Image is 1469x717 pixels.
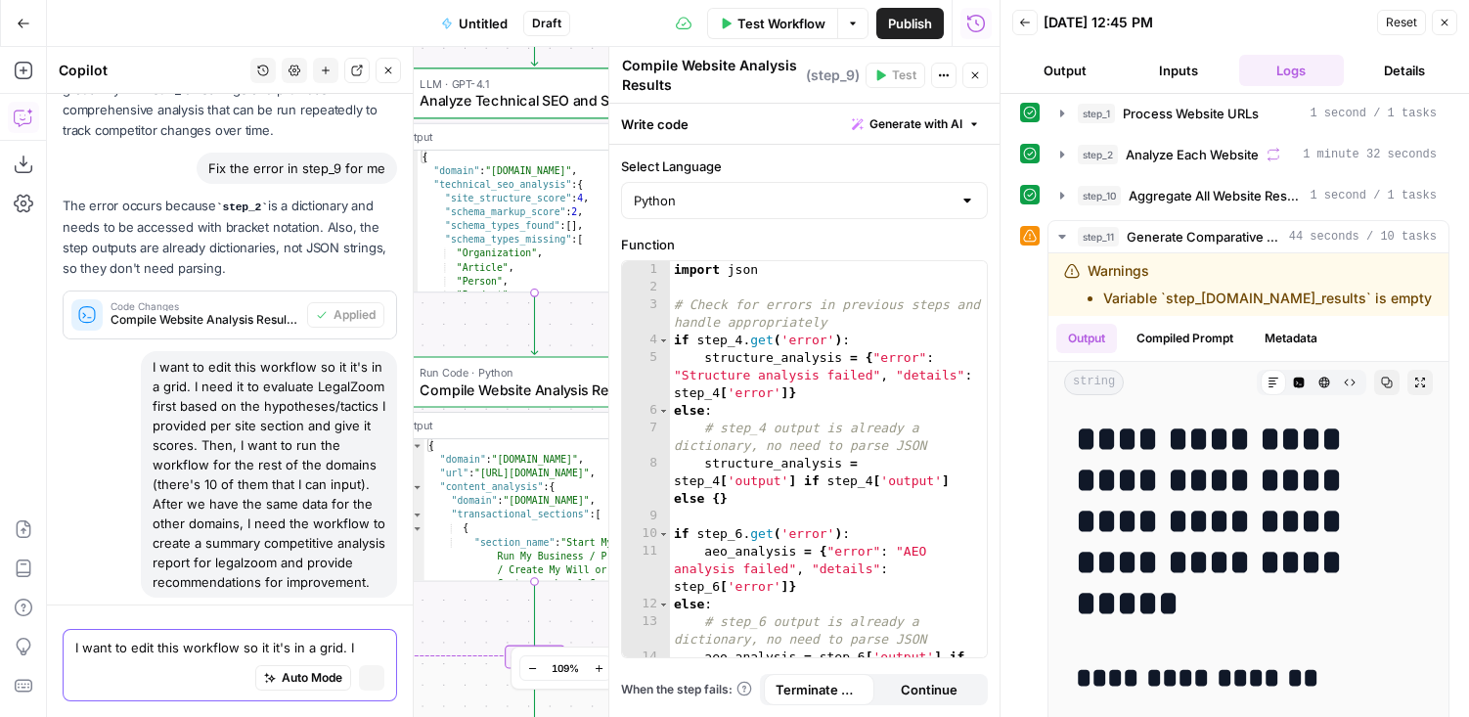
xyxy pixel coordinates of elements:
[371,439,423,453] div: 1
[1078,227,1119,246] span: step_11
[622,332,670,349] div: 4
[621,157,988,176] label: Select Language
[1048,221,1448,252] button: 44 seconds / 10 tasks
[622,613,670,649] div: 13
[609,104,1000,144] div: Write code
[1239,55,1345,86] button: Logs
[1088,261,1432,308] div: Warnings
[866,63,925,88] button: Test
[622,649,670,684] div: 14
[844,112,988,137] button: Generate with AI
[552,660,579,676] span: 109%
[420,379,641,400] span: Compile Website Analysis Results
[1048,180,1448,211] button: 1 second / 1 tasks
[806,66,860,85] span: ( step_9 )
[399,128,641,145] div: Output
[371,467,423,480] div: 3
[1377,10,1426,35] button: Reset
[399,417,641,433] div: Output
[621,235,988,254] label: Function
[622,261,670,279] div: 1
[412,439,423,453] span: Toggle code folding, rows 1 through 185
[412,480,423,494] span: Toggle code folding, rows 4 through 76
[111,311,299,329] span: Compile Website Analysis Results (step_9)
[371,522,423,536] div: 7
[1126,145,1259,164] span: Analyze Each Website
[622,525,670,543] div: 10
[1064,370,1124,395] span: string
[459,14,508,33] span: Untitled
[1078,104,1115,123] span: step_1
[141,351,397,598] div: I want to edit this workflow so it it's in a grid. I need it to evaluate LegalZoom first based on...
[658,332,669,349] span: Toggle code folding, rows 4 through 5
[371,509,423,522] div: 6
[622,543,670,596] div: 11
[1352,55,1457,86] button: Details
[370,646,698,669] div: Complete
[658,402,669,420] span: Toggle code folding, rows 6 through 8
[531,4,538,66] g: Edge from step_7 to step_8
[1078,145,1118,164] span: step_2
[59,61,245,80] div: Copilot
[622,596,670,613] div: 12
[622,296,670,332] div: 3
[658,596,669,613] span: Toggle code folding, rows 12 through 14
[429,8,519,39] button: Untitled
[197,153,397,184] div: Fix the error in step_9 for me
[412,509,423,522] span: Toggle code folding, rows 6 through 42
[901,680,957,699] span: Continue
[1129,186,1302,205] span: Aggregate All Website Results
[505,646,565,669] div: Complete
[1078,186,1121,205] span: step_10
[1123,104,1259,123] span: Process Website URLs
[532,15,561,32] span: Draft
[1125,324,1245,353] button: Compiled Prompt
[420,90,641,112] span: Analyze Technical SEO and Schema
[707,8,837,39] button: Test Workflow
[371,453,423,467] div: 2
[63,59,397,142] p: The workflow handles potential scraping failures gracefully with soft_fail settings and provides ...
[869,115,962,133] span: Generate with AI
[737,14,825,33] span: Test Workflow
[1289,228,1437,246] span: 44 seconds / 10 tasks
[622,420,670,455] div: 7
[255,665,351,691] button: Auto Mode
[1310,105,1437,122] span: 1 second / 1 tasks
[1126,55,1231,86] button: Inputs
[658,525,669,543] span: Toggle code folding, rows 10 through 11
[420,75,641,92] span: LLM · GPT-4.1
[634,191,952,210] input: Python
[1253,324,1329,353] button: Metadata
[776,680,863,699] span: Terminate Workflow
[622,56,801,95] textarea: Compile Website Analysis Results
[371,495,423,509] div: 5
[370,356,698,581] div: Run Code · PythonCompile Website Analysis ResultsStep 9Output{ "domain":"[DOMAIN_NAME]", "url":"[...
[1386,14,1417,31] span: Reset
[420,364,641,381] span: Run Code · Python
[622,402,670,420] div: 6
[892,67,916,84] span: Test
[874,674,985,705] button: Continue
[1303,146,1437,163] span: 1 minute 32 seconds
[531,292,538,354] g: Edge from step_8 to step_9
[621,681,752,698] a: When the step fails:
[111,301,299,311] span: Code Changes
[282,669,342,687] span: Auto Mode
[370,67,698,292] div: LLM · GPT-4.1Analyze Technical SEO and SchemaStep 8Output{ "domain":"[DOMAIN_NAME]", "technical_s...
[63,196,397,279] p: The error occurs because is a dictionary and needs to be accessed with bracket notation. Also, th...
[1012,55,1118,86] button: Output
[334,306,376,324] span: Applied
[307,302,384,328] button: Applied
[371,480,423,494] div: 4
[1127,227,1281,246] span: Generate Comparative Analysis and LegalZoom Recommendations
[888,14,932,33] span: Publish
[622,279,670,296] div: 2
[1103,289,1432,308] li: Variable `step_[DOMAIN_NAME]_results` is empty
[622,349,670,402] div: 5
[1048,139,1448,170] button: 1 minute 32 seconds
[1310,187,1437,204] span: 1 second / 1 tasks
[1056,324,1117,353] button: Output
[1048,98,1448,129] button: 1 second / 1 tasks
[412,522,423,536] span: Toggle code folding, rows 7 through 11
